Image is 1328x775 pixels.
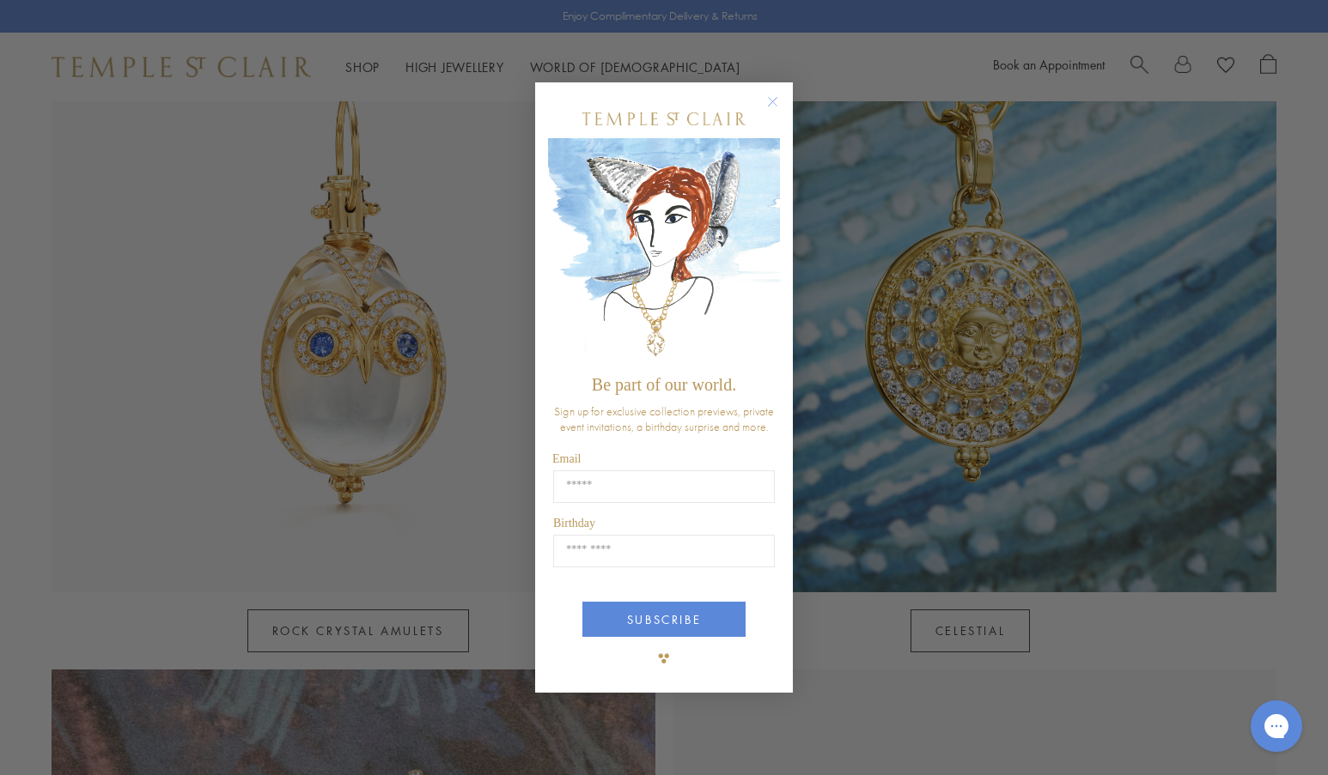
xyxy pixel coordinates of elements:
input: Email [553,470,775,503]
img: Temple St. Clair [582,112,746,125]
img: c4a9eb12-d91a-4d4a-8ee0-386386f4f338.jpeg [548,138,780,367]
span: Birthday [553,517,595,530]
iframe: Gorgias live chat messenger [1242,694,1311,758]
span: Email [552,452,581,465]
span: Be part of our world. [592,375,736,394]
button: SUBSCRIBE [582,602,746,637]
img: TSC [647,641,681,675]
span: Sign up for exclusive collection previews, private event invitations, a birthday surprise and more. [554,403,774,434]
button: Close dialog [771,100,792,121]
